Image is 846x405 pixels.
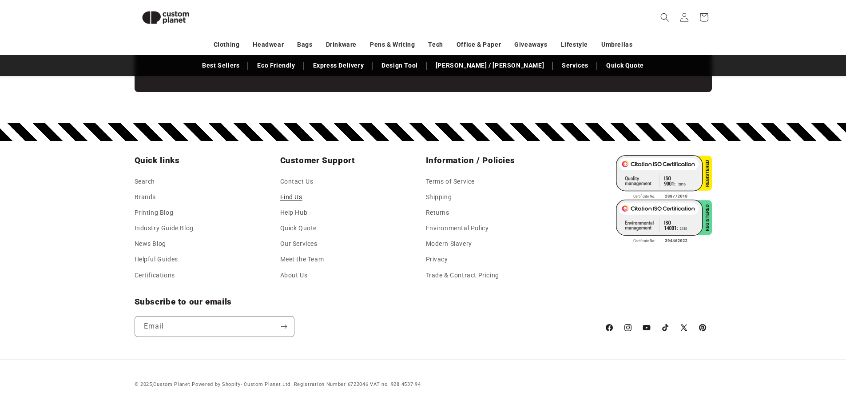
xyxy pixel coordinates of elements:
[370,37,415,52] a: Pens & Writing
[426,236,472,252] a: Modern Slavery
[280,236,318,252] a: Our Services
[426,205,449,221] a: Returns
[431,58,548,73] a: [PERSON_NAME] / [PERSON_NAME]
[280,176,314,189] a: Contact Us
[428,37,443,52] a: Tech
[297,37,312,52] a: Bags
[280,221,317,236] a: Quick Quote
[280,155,421,166] h2: Customer Support
[280,205,308,221] a: Help Hub
[280,189,302,205] a: Find Us
[280,252,324,267] a: Meet the Team
[135,268,175,283] a: Certifications
[135,297,596,307] h2: Subscribe to our emails
[135,176,155,189] a: Search
[698,309,846,405] iframe: Chat Widget
[192,381,421,387] small: - Custom Planet Ltd. Registration Number 6722046 VAT no. 928 4537 94
[655,8,675,27] summary: Search
[426,155,566,166] h2: Information / Policies
[557,58,593,73] a: Services
[135,236,166,252] a: News Blog
[426,252,448,267] a: Privacy
[601,37,632,52] a: Umbrellas
[135,189,156,205] a: Brands
[135,205,174,221] a: Printing Blog
[326,37,357,52] a: Drinkware
[135,252,178,267] a: Helpful Guides
[514,37,547,52] a: Giveaways
[135,4,197,32] img: Custom Planet
[616,155,712,200] img: ISO 9001 Certified
[135,381,191,387] small: © 2025,
[426,189,452,205] a: Shipping
[135,221,194,236] a: Industry Guide Blog
[198,58,244,73] a: Best Sellers
[192,381,241,387] a: Powered by Shopify
[253,58,299,73] a: Eco Friendly
[457,37,501,52] a: Office & Paper
[426,176,475,189] a: Terms of Service
[561,37,588,52] a: Lifestyle
[135,155,275,166] h2: Quick links
[426,221,489,236] a: Environmental Policy
[602,58,648,73] a: Quick Quote
[214,37,240,52] a: Clothing
[616,200,712,244] img: ISO 14001 Certified
[426,268,499,283] a: Trade & Contract Pricing
[377,58,422,73] a: Design Tool
[253,37,284,52] a: Headwear
[309,58,369,73] a: Express Delivery
[280,268,308,283] a: About Us
[153,381,190,387] a: Custom Planet
[274,316,294,337] button: Subscribe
